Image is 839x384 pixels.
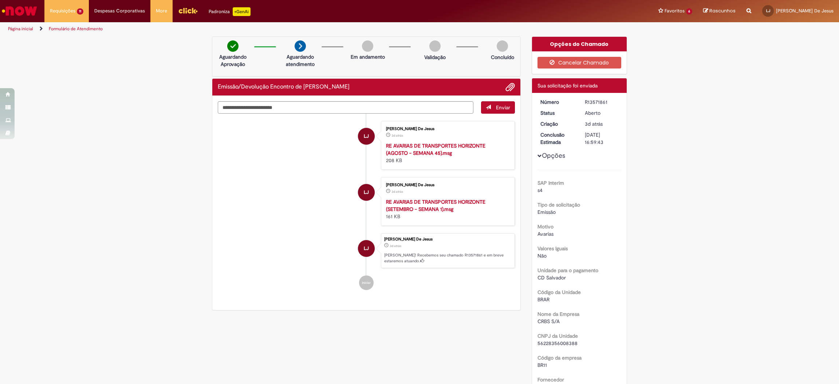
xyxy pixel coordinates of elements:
time: 26/09/2025 16:59:36 [391,133,403,138]
div: [PERSON_NAME] De Jesus [386,183,507,187]
div: 208 KB [386,142,507,164]
a: Página inicial [8,26,33,32]
span: Sua solicitação foi enviada [537,82,598,89]
p: +GenAi [233,7,251,16]
img: arrow-next.png [295,40,306,52]
span: 56228356008388 [537,340,578,346]
span: 3d atrás [391,189,403,194]
h2: Emissão/Devolução Encontro de Contas Fornecedor Histórico de tíquete [218,84,350,90]
img: img-circle-grey.png [429,40,441,52]
p: [PERSON_NAME]! Recebemos seu chamado R13571861 e em breve estaremos atuando. [384,252,511,264]
span: CRBS S/A [537,318,560,325]
span: Avarias [537,231,554,237]
button: Enviar [481,101,515,114]
a: RE AVARIAS DE TRANSPORTES HORIZONTE (SETEMBRO - SEMANA 1).msg [386,199,485,212]
span: s4 [537,187,543,193]
b: CNPJ da Unidade [537,333,578,339]
span: 3d atrás [585,121,603,127]
b: Fornecedor [537,376,564,383]
dt: Conclusão Estimada [535,131,580,146]
span: 11 [77,8,83,15]
span: Favoritos [665,7,685,15]
b: Tipo de solicitação [537,201,580,208]
div: Lucas Dos Santos De Jesus [358,128,375,145]
b: Valores Iguais [537,245,568,252]
span: Requisições [50,7,75,15]
div: Aberto [585,109,619,117]
img: ServiceNow [1,4,38,18]
img: check-circle-green.png [227,40,239,52]
button: Adicionar anexos [505,82,515,92]
span: LJ [364,128,369,145]
dt: Criação [535,120,580,128]
span: 6 [686,8,692,15]
ul: Trilhas de página [5,22,554,36]
ul: Histórico de tíquete [218,114,515,297]
p: Em andamento [351,53,385,60]
div: R13571861 [585,98,619,106]
span: Emissão [537,209,556,215]
span: Despesas Corporativas [94,7,145,15]
div: Lucas Dos Santos De Jesus [358,240,375,257]
textarea: Digite sua mensagem aqui... [218,101,473,114]
span: Rascunhos [709,7,736,14]
time: 26/09/2025 16:59:39 [585,121,603,127]
b: Código da Unidade [537,289,581,295]
p: Validação [424,54,446,61]
b: Unidade para o pagamento [537,267,598,274]
span: CD Salvador [537,274,566,281]
span: LJ [364,184,369,201]
span: 3d atrás [391,133,403,138]
span: [PERSON_NAME] De Jesus [776,8,834,14]
b: Código da empresa [537,354,582,361]
span: BRAR [537,296,550,303]
span: More [156,7,167,15]
b: Nome da Empresa [537,311,579,317]
img: img-circle-grey.png [362,40,373,52]
div: [DATE] 16:59:43 [585,131,619,146]
img: click_logo_yellow_360x200.png [178,5,198,16]
dt: Status [535,109,580,117]
div: 26/09/2025 16:59:39 [585,120,619,128]
span: 3d atrás [390,244,401,248]
p: Concluído [491,54,514,61]
a: Rascunhos [703,8,736,15]
span: Enviar [496,104,510,111]
p: Aguardando Aprovação [215,53,251,68]
button: Cancelar Chamado [537,57,622,68]
time: 26/09/2025 16:59:39 [390,244,401,248]
img: img-circle-grey.png [497,40,508,52]
span: BR11 [537,362,547,368]
span: LJ [766,8,770,13]
span: Não [537,252,547,259]
a: Formulário de Atendimento [49,26,103,32]
span: LJ [364,240,369,257]
div: Padroniza [209,7,251,16]
b: SAP Interim [537,180,564,186]
div: Opções do Chamado [532,37,627,51]
a: RE AVARIAS DE TRANSPORTES HORIZONTE (AGOSTO - SEMANA 45).msg [386,142,485,156]
div: 161 KB [386,198,507,220]
li: Lucas Dos Santos De Jesus [218,233,515,268]
div: Lucas Dos Santos De Jesus [358,184,375,201]
div: [PERSON_NAME] De Jesus [384,237,511,242]
dt: Número [535,98,580,106]
b: Motivo [537,223,554,230]
div: [PERSON_NAME] De Jesus [386,127,507,131]
p: Aguardando atendimento [283,53,318,68]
